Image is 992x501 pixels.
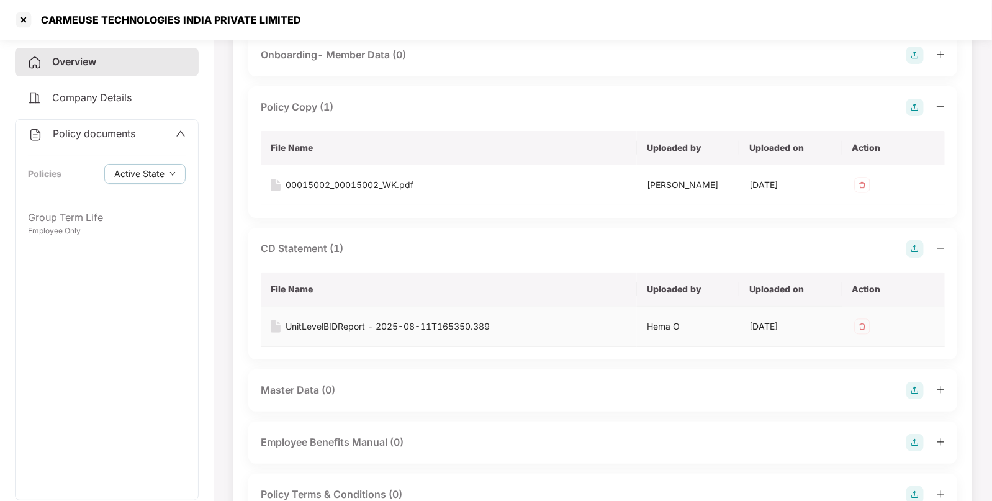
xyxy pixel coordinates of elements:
span: Policy documents [53,127,135,140]
div: UnitLevelBIDReport - 2025-08-11T165350.389 [286,320,490,333]
img: svg+xml;base64,PHN2ZyB4bWxucz0iaHR0cDovL3d3dy53My5vcmcvMjAwMC9zdmciIHdpZHRoPSIyNCIgaGVpZ2h0PSIyNC... [27,55,42,70]
div: [PERSON_NAME] [647,178,729,192]
div: CD Statement (1) [261,241,343,256]
div: Policy Copy (1) [261,99,333,115]
span: plus [936,438,945,446]
img: svg+xml;base64,PHN2ZyB4bWxucz0iaHR0cDovL3d3dy53My5vcmcvMjAwMC9zdmciIHdpZHRoPSIyOCIgaGVpZ2h0PSIyOC... [906,382,924,399]
img: svg+xml;base64,PHN2ZyB4bWxucz0iaHR0cDovL3d3dy53My5vcmcvMjAwMC9zdmciIHdpZHRoPSIyOCIgaGVpZ2h0PSIyOC... [906,99,924,116]
span: Active State [114,167,165,181]
span: minus [936,102,945,111]
div: [DATE] [749,178,832,192]
div: 00015002_00015002_WK.pdf [286,178,413,192]
div: Hema O [647,320,729,333]
button: Active Statedown [104,164,186,184]
div: Master Data (0) [261,382,335,398]
span: up [176,129,186,138]
div: Employee Only [28,225,186,237]
span: Company Details [52,91,132,104]
th: Action [842,131,945,165]
div: Onboarding- Member Data (0) [261,47,406,63]
th: File Name [261,273,637,307]
img: svg+xml;base64,PHN2ZyB4bWxucz0iaHR0cDovL3d3dy53My5vcmcvMjAwMC9zdmciIHdpZHRoPSIyNCIgaGVpZ2h0PSIyNC... [27,91,42,106]
img: svg+xml;base64,PHN2ZyB4bWxucz0iaHR0cDovL3d3dy53My5vcmcvMjAwMC9zdmciIHdpZHRoPSIzMiIgaGVpZ2h0PSIzMi... [852,175,872,195]
th: File Name [261,131,637,165]
div: Employee Benefits Manual (0) [261,435,404,450]
span: Overview [52,55,96,68]
th: Action [842,273,945,307]
div: Policies [28,167,61,181]
div: Group Term Life [28,210,186,225]
span: minus [936,244,945,253]
th: Uploaded by [637,273,739,307]
th: Uploaded by [637,131,739,165]
img: svg+xml;base64,PHN2ZyB4bWxucz0iaHR0cDovL3d3dy53My5vcmcvMjAwMC9zdmciIHdpZHRoPSIzMiIgaGVpZ2h0PSIzMi... [852,317,872,336]
img: svg+xml;base64,PHN2ZyB4bWxucz0iaHR0cDovL3d3dy53My5vcmcvMjAwMC9zdmciIHdpZHRoPSIyOCIgaGVpZ2h0PSIyOC... [906,47,924,64]
img: svg+xml;base64,PHN2ZyB4bWxucz0iaHR0cDovL3d3dy53My5vcmcvMjAwMC9zdmciIHdpZHRoPSIyOCIgaGVpZ2h0PSIyOC... [906,240,924,258]
div: CARMEUSE TECHNOLOGIES INDIA PRIVATE LIMITED [34,14,301,26]
img: svg+xml;base64,PHN2ZyB4bWxucz0iaHR0cDovL3d3dy53My5vcmcvMjAwMC9zdmciIHdpZHRoPSIyOCIgaGVpZ2h0PSIyOC... [906,434,924,451]
div: [DATE] [749,320,832,333]
img: svg+xml;base64,PHN2ZyB4bWxucz0iaHR0cDovL3d3dy53My5vcmcvMjAwMC9zdmciIHdpZHRoPSIyNCIgaGVpZ2h0PSIyNC... [28,127,43,142]
img: svg+xml;base64,PHN2ZyB4bWxucz0iaHR0cDovL3d3dy53My5vcmcvMjAwMC9zdmciIHdpZHRoPSIxNiIgaGVpZ2h0PSIyMC... [271,320,281,333]
span: plus [936,490,945,499]
th: Uploaded on [739,273,842,307]
span: plus [936,386,945,394]
span: down [169,171,176,178]
img: svg+xml;base64,PHN2ZyB4bWxucz0iaHR0cDovL3d3dy53My5vcmcvMjAwMC9zdmciIHdpZHRoPSIxNiIgaGVpZ2h0PSIyMC... [271,179,281,191]
th: Uploaded on [739,131,842,165]
span: plus [936,50,945,59]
